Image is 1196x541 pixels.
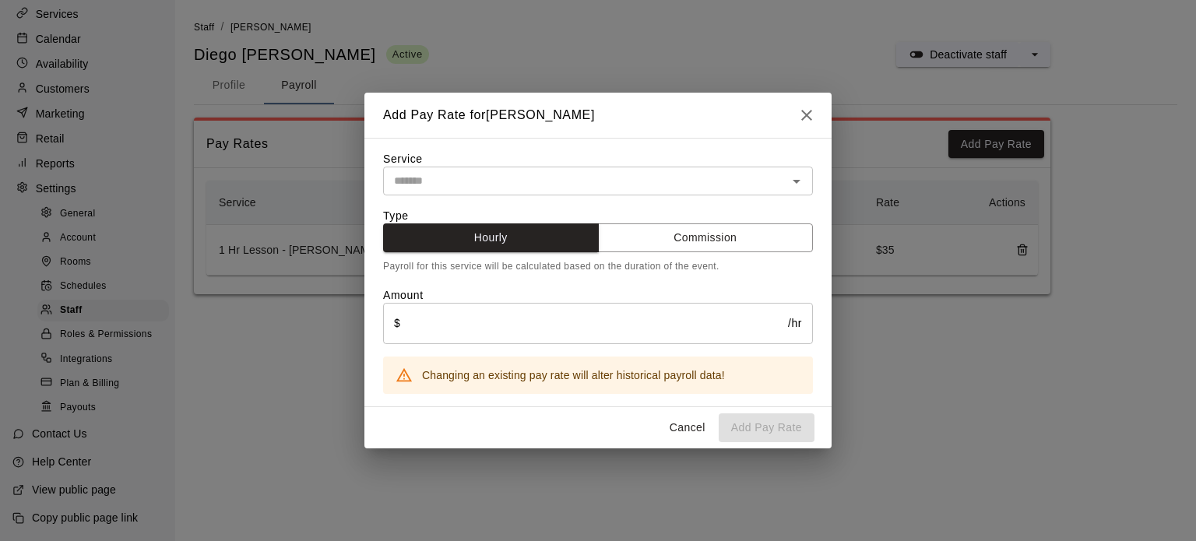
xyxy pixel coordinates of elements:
button: Hourly [383,223,599,252]
p: $ [394,315,400,332]
button: Cancel [663,413,712,442]
span: Payroll for this service will be calculated based on the duration of the event. [383,261,719,272]
h2: Add Pay Rate for [PERSON_NAME] [364,93,614,138]
button: Open [786,170,807,192]
div: Changing an existing pay rate will alter historical payroll data! [422,361,725,389]
button: Commission [598,223,814,252]
label: Service [383,153,423,165]
label: Type [383,209,409,222]
p: /hr [788,315,802,332]
div: outlined primary button group [383,223,813,252]
label: Amount [383,289,424,301]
